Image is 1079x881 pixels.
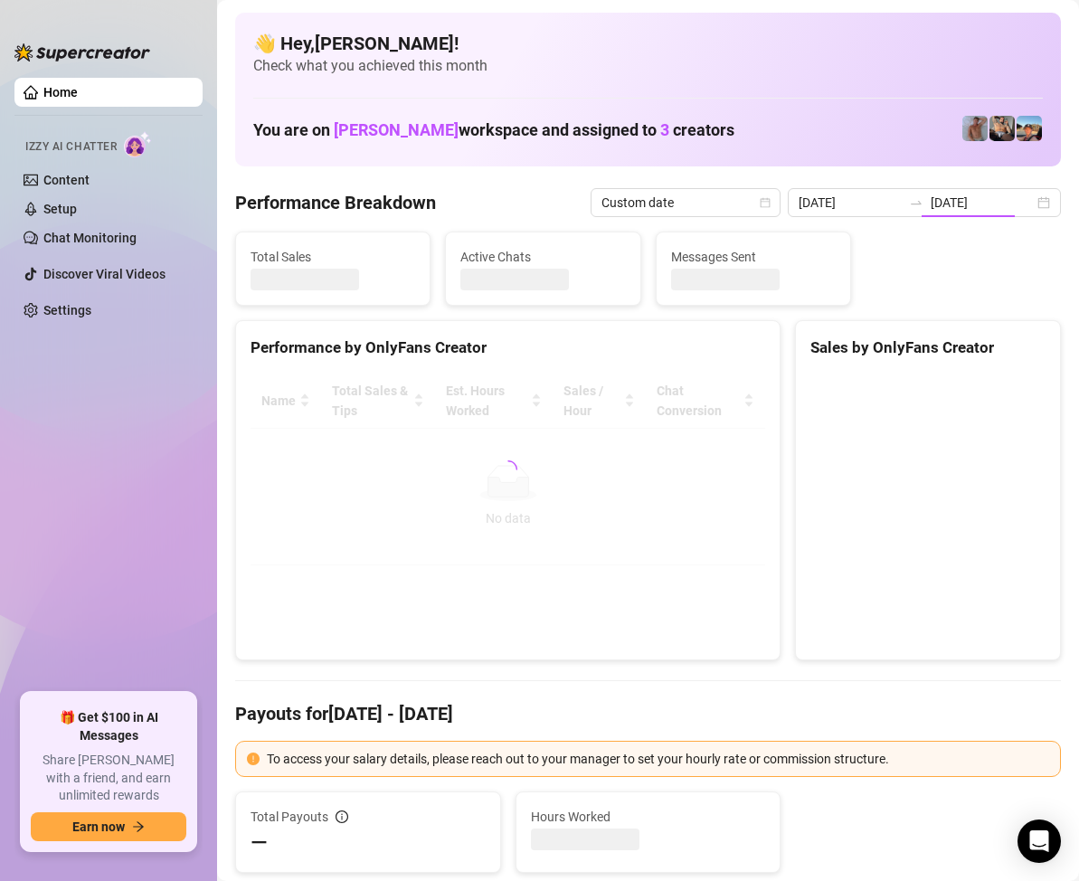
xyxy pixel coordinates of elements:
h4: Performance Breakdown [235,190,436,215]
span: 🎁 Get $100 in AI Messages [31,709,186,744]
a: Settings [43,303,91,317]
a: Content [43,173,90,187]
span: swap-right [909,195,923,210]
input: Start date [799,193,902,213]
img: logo-BBDzfeDw.svg [14,43,150,62]
span: Izzy AI Chatter [25,138,117,156]
span: Active Chats [460,247,625,267]
h1: You are on workspace and assigned to creators [253,120,734,140]
div: Sales by OnlyFans Creator [810,336,1046,360]
span: Total Sales [251,247,415,267]
span: info-circle [336,810,348,823]
div: Open Intercom Messenger [1017,819,1061,863]
div: Performance by OnlyFans Creator [251,336,765,360]
img: Joey [962,116,988,141]
img: George [989,116,1015,141]
span: — [251,829,268,857]
h4: Payouts for [DATE] - [DATE] [235,701,1061,726]
span: Hours Worked [531,807,766,827]
span: Messages Sent [671,247,836,267]
span: Share [PERSON_NAME] with a friend, and earn unlimited rewards [31,752,186,805]
span: [PERSON_NAME] [334,120,459,139]
span: Check what you achieved this month [253,56,1043,76]
a: Discover Viral Videos [43,267,166,281]
span: Custom date [601,189,770,216]
span: calendar [760,197,771,208]
button: Earn nowarrow-right [31,812,186,841]
div: To access your salary details, please reach out to your manager to set your hourly rate or commis... [267,749,1049,769]
img: Zach [1017,116,1042,141]
span: Total Payouts [251,807,328,827]
span: loading [499,460,517,478]
span: exclamation-circle [247,753,260,765]
h4: 👋 Hey, [PERSON_NAME] ! [253,31,1043,56]
span: to [909,195,923,210]
img: AI Chatter [124,131,152,157]
input: End date [931,193,1034,213]
span: Earn now [72,819,125,834]
span: arrow-right [132,820,145,833]
a: Setup [43,202,77,216]
span: 3 [660,120,669,139]
a: Chat Monitoring [43,231,137,245]
a: Home [43,85,78,99]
